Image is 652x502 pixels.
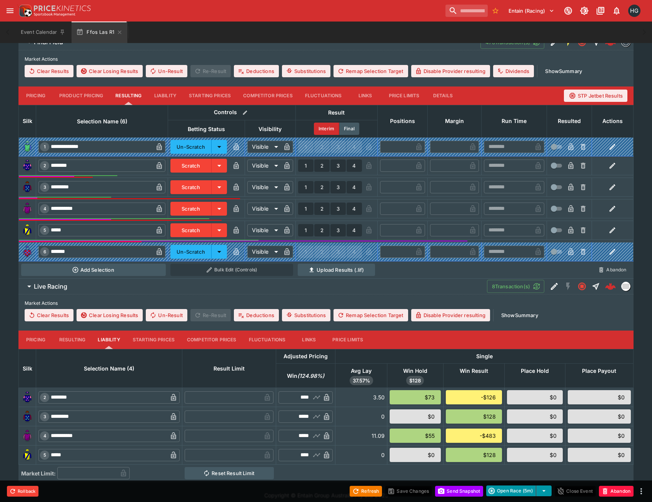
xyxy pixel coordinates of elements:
div: Visible [247,181,281,193]
button: Rollback [7,486,38,497]
button: 4 [347,160,362,172]
button: Deductions [234,65,279,77]
button: Add Selection [21,264,166,276]
span: 4 [42,206,48,211]
button: Connected to PK [561,4,575,18]
button: 8Transaction(s) [487,280,544,293]
button: Resulting [53,331,92,349]
button: 2 [314,224,330,236]
span: Selection Name (6) [68,117,136,126]
img: runner 4 [21,430,33,442]
span: 2 [42,395,48,400]
button: Straight [589,279,603,293]
button: ShowSummary [497,309,543,321]
button: 4 [347,224,362,236]
img: runner 3 [21,181,33,193]
button: Live Racing [18,279,487,294]
div: $0 [568,390,631,404]
button: select merge strategy [536,485,552,496]
button: Price Limits [383,86,426,105]
button: Fluctuations [243,331,292,349]
button: Substitutions [282,65,330,77]
div: $55 [390,429,441,443]
span: 2 [42,163,48,168]
span: Win Result [451,366,497,376]
span: Visibility [250,125,290,134]
img: runner 5 [21,449,33,461]
span: Un-Result [146,309,187,321]
span: Place Payout [574,366,625,376]
a: 9f7d1a72-495d-45fa-ac8d-d5d363845442 [603,279,618,294]
button: more [637,487,646,496]
button: Clear Losing Results [77,309,143,321]
div: Visible [247,224,281,236]
div: $0 [507,390,563,404]
div: 0 [338,412,385,421]
button: Links [348,86,383,105]
em: ( 124.98 %) [297,371,324,381]
div: Visible [247,160,281,172]
button: Competitor Prices [237,86,299,105]
span: Re-Result [190,309,231,321]
button: Notifications [610,4,624,18]
span: 3 [42,185,48,190]
span: 4 [42,433,48,439]
span: 1 [42,144,47,150]
button: Ffos Las R1 [72,22,127,43]
button: No Bookmarks [489,5,502,17]
div: $73 [390,390,441,404]
button: Scratch [170,180,212,194]
button: 4 [347,203,362,215]
button: Substitutions [282,309,330,321]
img: PriceKinetics Logo [17,3,32,18]
img: runner 3 [21,411,33,423]
button: Product Pricing [53,86,109,105]
span: Selection Name (4) [75,364,143,373]
th: Resulted [547,105,592,137]
button: Dividends [493,65,534,77]
div: $0 [568,409,631,424]
div: $128 [446,448,502,462]
img: runner 5 [21,224,33,236]
button: Closed [575,279,589,293]
button: Select Tenant [504,5,559,17]
button: Refresh [350,486,382,497]
div: Visible [247,203,281,215]
div: 9f7d1a72-495d-45fa-ac8d-d5d363845442 [605,281,616,292]
div: liveracing [621,282,630,291]
button: Upload Results (.lif) [298,264,375,276]
button: Details [425,86,460,105]
div: Visible [247,246,281,258]
button: Price Limits [326,331,369,349]
button: Abandon [594,264,631,276]
div: 3.50 [338,393,385,401]
button: Bulk Edit (Controls) [170,264,293,276]
div: split button [486,485,552,496]
button: Links [292,331,326,349]
th: Silk [19,105,36,137]
div: 0 [338,451,385,459]
button: Reset Result Limit [185,467,274,479]
button: Open Race (5m) [486,485,536,496]
span: 5 [42,228,48,233]
span: Mark an event as closed and abandoned. [599,487,634,494]
div: -$483 [446,429,502,443]
button: Pricing [18,86,53,105]
button: Remap Selection Target [334,65,408,77]
div: $128 [446,409,502,424]
input: search [445,5,488,17]
button: Interim [314,123,339,135]
button: Event Calendar [16,22,70,43]
th: Result [295,105,377,120]
div: $0 [507,448,563,462]
div: $0 [568,429,631,443]
img: liveracing [622,282,630,291]
button: open drawer [3,4,17,18]
th: Margin [427,105,481,137]
button: Hamish Gooch [626,2,643,19]
button: Toggle light/dark mode [577,4,591,18]
button: Scratch [170,159,212,173]
button: Starting Prices [127,331,181,349]
button: 1 [298,181,313,193]
button: Un-Scratch [170,140,212,154]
